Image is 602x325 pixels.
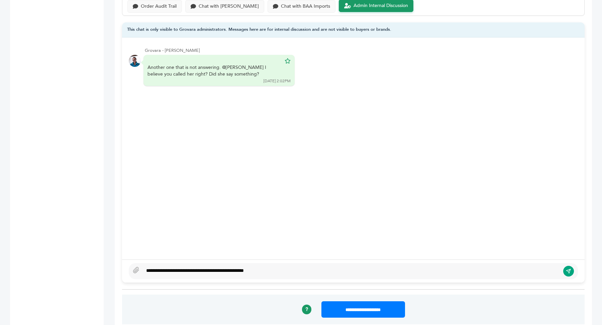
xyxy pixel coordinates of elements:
div: Another one that is not answering. @[PERSON_NAME] I believe you called her right? Did she say som... [147,64,281,77]
div: Chat with [PERSON_NAME] [199,4,259,9]
a: ? [302,305,311,314]
div: Order Audit Trail [141,4,177,9]
div: Grovara - [PERSON_NAME] [145,47,578,53]
div: Chat with BAA Imports [281,4,330,9]
div: [DATE] 2:02PM [264,78,291,84]
div: Admin Internal Discussion [354,3,408,9]
div: This chat is only visible to Grovara administrators. Messages here are for internal discussion an... [122,22,585,37]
